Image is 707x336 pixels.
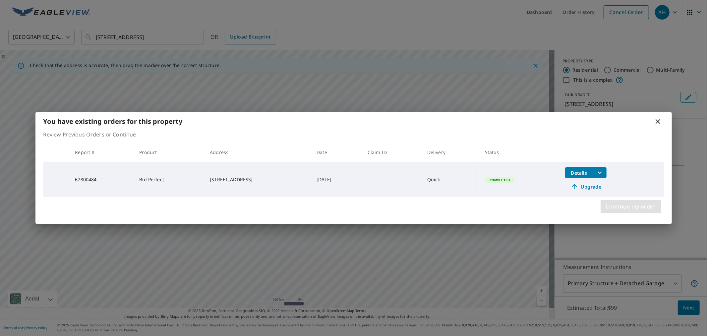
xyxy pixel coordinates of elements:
[362,142,422,162] th: Claim ID
[486,178,514,182] span: Completed
[210,176,306,183] div: [STREET_ADDRESS]
[311,142,362,162] th: Date
[422,142,480,162] th: Delivery
[134,162,205,197] td: Bid Perfect
[480,142,560,162] th: Status
[43,117,183,126] b: You have existing orders for this property
[205,142,311,162] th: Address
[569,170,589,176] span: Details
[311,162,362,197] td: [DATE]
[70,142,134,162] th: Report #
[70,162,134,197] td: 67800484
[565,167,593,178] button: detailsBtn-67800484
[134,142,205,162] th: Product
[569,183,603,191] span: Upgrade
[422,162,480,197] td: Quick
[593,167,607,178] button: filesDropdownBtn-67800484
[565,181,607,192] a: Upgrade
[606,202,656,211] span: Continue my order
[43,130,664,138] p: Review Previous Orders or Continue
[601,200,661,213] button: Continue my order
